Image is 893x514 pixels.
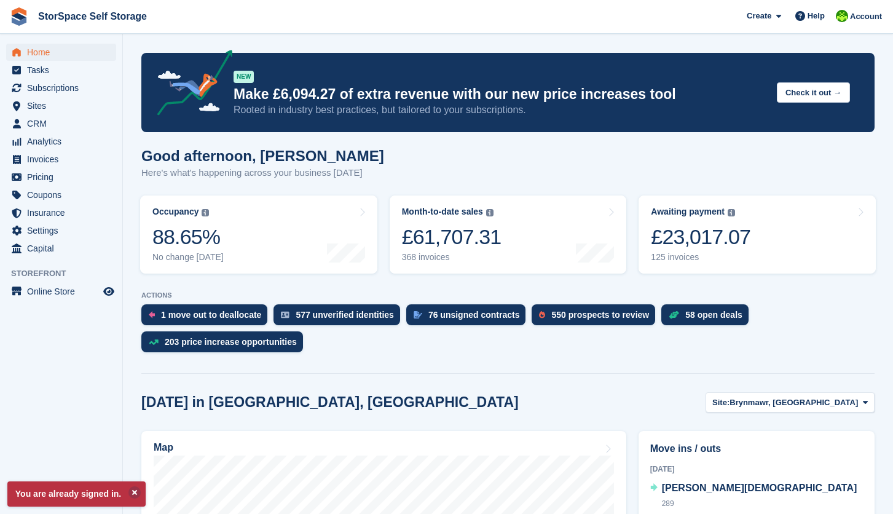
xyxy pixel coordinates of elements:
[147,50,233,120] img: price-adjustments-announcement-icon-8257ccfd72463d97f412b2fc003d46551f7dbcb40ab6d574587a9cd5c0d94...
[539,311,545,318] img: prospect-51fa495bee0391a8d652442698ab0144808aea92771e9ea1ae160a38d050c398.svg
[650,441,863,456] h2: Move ins / outs
[234,103,767,117] p: Rooted in industry best practices, but tailored to your subscriptions.
[651,207,725,217] div: Awaiting payment
[6,79,116,97] a: menu
[27,115,101,132] span: CRM
[402,252,502,263] div: 368 invoices
[850,10,882,23] span: Account
[486,209,494,216] img: icon-info-grey-7440780725fd019a000dd9b08b2336e03edf1995a4989e88bcd33f0948082b44.svg
[141,291,875,299] p: ACTIONS
[154,442,173,453] h2: Map
[149,339,159,345] img: price_increase_opportunities-93ffe204e8149a01c8c9dc8f82e8f89637d9d84a8eef4429ea346261dce0b2c0.svg
[6,133,116,150] a: menu
[390,196,627,274] a: Month-to-date sales £61,707.31 368 invoices
[27,168,101,186] span: Pricing
[27,151,101,168] span: Invoices
[161,310,261,320] div: 1 move out to deallocate
[669,310,679,319] img: deal-1b604bf984904fb50ccaf53a9ad4b4a5d6e5aea283cecdc64d6e3604feb123c2.svg
[728,209,735,216] img: icon-info-grey-7440780725fd019a000dd9b08b2336e03edf1995a4989e88bcd33f0948082b44.svg
[414,311,422,318] img: contract_signature_icon-13c848040528278c33f63329250d36e43548de30e8caae1d1a13099fd9432cc5.svg
[777,82,850,103] button: Check it out →
[6,97,116,114] a: menu
[6,222,116,239] a: menu
[651,224,750,250] div: £23,017.07
[281,311,289,318] img: verify_identity-adf6edd0f0f0b5bbfe63781bf79b02c33cf7c696d77639b501bdc392416b5a36.svg
[662,483,857,493] span: [PERSON_NAME][DEMOGRAPHIC_DATA]
[650,481,863,512] a: [PERSON_NAME][DEMOGRAPHIC_DATA] 289
[6,168,116,186] a: menu
[101,284,116,299] a: Preview store
[402,224,502,250] div: £61,707.31
[6,151,116,168] a: menu
[661,304,755,331] a: 58 open deals
[6,44,116,61] a: menu
[6,240,116,257] a: menu
[149,311,155,318] img: move_outs_to_deallocate_icon-f764333ba52eb49d3ac5e1228854f67142a1ed5810a6f6cc68b1a99e826820c5.svg
[11,267,122,280] span: Storefront
[406,304,532,331] a: 76 unsigned contracts
[706,392,875,413] button: Site: Brynmawr, [GEOGRAPHIC_DATA]
[27,97,101,114] span: Sites
[152,252,224,263] div: No change [DATE]
[27,222,101,239] span: Settings
[10,7,28,26] img: stora-icon-8386f47178a22dfd0bd8f6a31ec36ba5ce8667c1dd55bd0f319d3a0aa187defe.svg
[662,499,674,508] span: 289
[296,310,394,320] div: 577 unverified identities
[6,283,116,300] a: menu
[140,196,377,274] a: Occupancy 88.65% No change [DATE]
[27,186,101,204] span: Coupons
[27,61,101,79] span: Tasks
[27,240,101,257] span: Capital
[165,337,297,347] div: 203 price increase opportunities
[7,481,146,507] p: You are already signed in.
[651,252,750,263] div: 125 invoices
[273,304,406,331] a: 577 unverified identities
[141,166,384,180] p: Here's what's happening across your business [DATE]
[202,209,209,216] img: icon-info-grey-7440780725fd019a000dd9b08b2336e03edf1995a4989e88bcd33f0948082b44.svg
[551,310,649,320] div: 550 prospects to review
[141,331,309,358] a: 203 price increase opportunities
[6,204,116,221] a: menu
[141,304,273,331] a: 1 move out to deallocate
[27,133,101,150] span: Analytics
[27,283,101,300] span: Online Store
[141,394,519,411] h2: [DATE] in [GEOGRAPHIC_DATA], [GEOGRAPHIC_DATA]
[141,148,384,164] h1: Good afternoon, [PERSON_NAME]
[730,397,858,409] span: Brynmawr, [GEOGRAPHIC_DATA]
[639,196,876,274] a: Awaiting payment £23,017.07 125 invoices
[808,10,825,22] span: Help
[6,186,116,204] a: menu
[234,85,767,103] p: Make £6,094.27 of extra revenue with our new price increases tool
[685,310,742,320] div: 58 open deals
[27,44,101,61] span: Home
[27,79,101,97] span: Subscriptions
[836,10,848,22] img: paul catt
[712,397,730,409] span: Site:
[33,6,152,26] a: StorSpace Self Storage
[650,464,863,475] div: [DATE]
[428,310,520,320] div: 76 unsigned contracts
[532,304,661,331] a: 550 prospects to review
[234,71,254,83] div: NEW
[27,204,101,221] span: Insurance
[402,207,483,217] div: Month-to-date sales
[747,10,771,22] span: Create
[152,224,224,250] div: 88.65%
[152,207,199,217] div: Occupancy
[6,61,116,79] a: menu
[6,115,116,132] a: menu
